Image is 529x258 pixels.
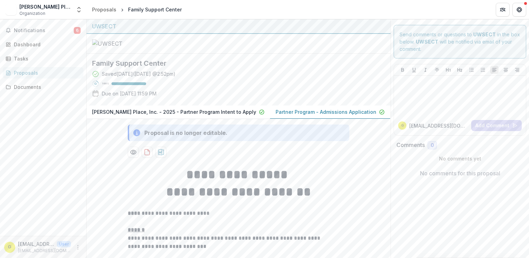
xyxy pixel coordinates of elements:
[19,10,45,17] span: Organization
[128,147,139,158] button: Preview bcc44eaa-bb0d-4fa9-825c-88c9c41a175a-1.pdf
[92,39,161,48] img: UWSECT
[396,142,425,148] h2: Comments
[420,169,500,177] p: No comments for this proposal
[142,147,153,158] button: download-proposal
[14,28,74,34] span: Notifications
[18,248,71,254] p: [EMAIL_ADDRESS][DOMAIN_NAME]
[92,108,256,116] p: [PERSON_NAME] Place, Inc. - 2025 - Partner Program Intent to Apply
[410,66,418,74] button: Underline
[3,25,83,36] button: Notifications6
[473,31,496,37] strong: UWSECT
[433,66,441,74] button: Strike
[416,39,438,45] strong: UWSECT
[6,4,17,15] img: Madonna Place, Inc.
[92,59,374,67] h2: Family Support Center
[471,120,522,131] button: Add Comment
[431,142,434,148] span: 0
[57,241,71,247] p: User
[3,39,83,50] a: Dashboard
[144,129,227,137] div: Proposal is no longer editable.
[74,27,81,34] span: 6
[496,3,510,17] button: Partners
[396,155,523,162] p: No comments yet
[444,66,452,74] button: Heading 1
[102,70,176,77] div: Saved [DATE] ( [DATE] @ 2:52pm )
[276,108,376,116] p: Partner Program - Admissions Application
[89,4,119,15] a: Proposals
[479,66,487,74] button: Ordered List
[3,81,83,93] a: Documents
[513,66,521,74] button: Align Right
[14,41,78,48] div: Dashboard
[3,67,83,79] a: Proposals
[89,4,185,15] nav: breadcrumb
[92,6,116,13] div: Proposals
[14,83,78,91] div: Documents
[14,69,78,76] div: Proposals
[401,124,404,127] div: grants@madonnaplace.org
[512,3,526,17] button: Get Help
[155,147,167,158] button: download-proposal
[467,66,476,74] button: Bullet List
[102,81,109,86] p: 100 %
[502,66,510,74] button: Align Center
[456,66,464,74] button: Heading 2
[128,6,182,13] div: Family Support Center
[409,122,468,129] p: [EMAIL_ADDRESS][DOMAIN_NAME]
[8,245,11,249] div: grants@madonnaplace.org
[92,22,385,30] div: UWSECT
[398,66,407,74] button: Bold
[3,53,83,64] a: Tasks
[421,66,430,74] button: Italicize
[102,90,156,97] p: Due on [DATE] 11:59 PM
[394,25,526,58] div: Send comments or questions to in the box below. will be notified via email of your comment.
[14,55,78,62] div: Tasks
[19,3,71,10] div: [PERSON_NAME] Place, Inc.
[490,66,499,74] button: Align Left
[74,243,82,251] button: More
[74,3,84,17] button: Open entity switcher
[18,240,54,248] p: [EMAIL_ADDRESS][DOMAIN_NAME]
